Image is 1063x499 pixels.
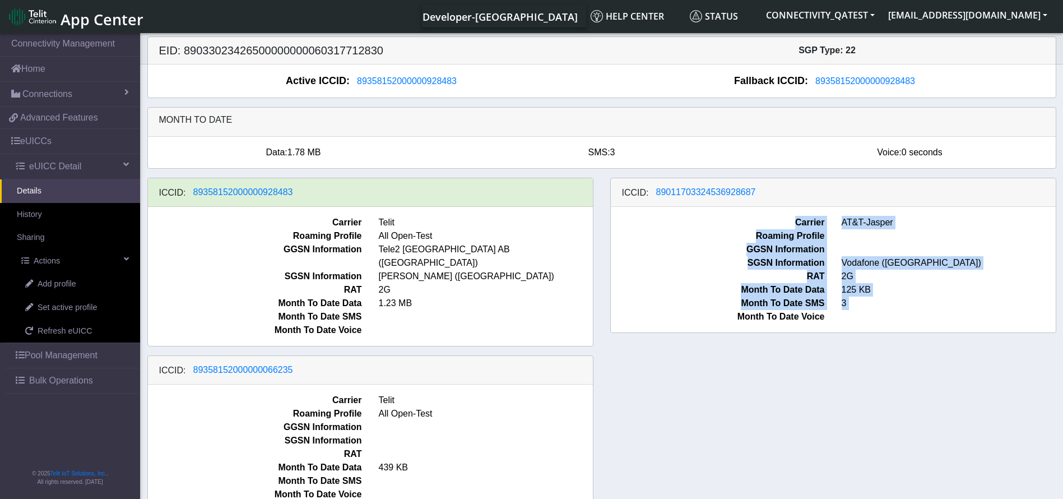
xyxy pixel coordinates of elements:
[140,474,370,488] span: Month To Date SMS
[4,249,140,273] a: Actions
[602,283,833,297] span: Month To Date Data
[602,243,833,256] span: GGSN Information
[186,185,300,200] button: 89358152000000928483
[140,229,370,243] span: Roaming Profile
[799,45,856,55] span: SGP Type: 22
[423,10,578,24] span: Developer-[GEOGRAPHIC_DATA]
[602,256,833,270] span: SGSN Information
[649,185,763,200] button: 89011703324536928687
[159,365,186,376] h6: ICCID:
[29,374,93,387] span: Bulk Operations
[877,147,902,157] span: Voice:
[602,270,833,283] span: RAT
[759,5,881,25] button: CONNECTIVITY_QATEST
[370,394,601,407] span: Telit
[159,187,186,198] h6: ICCID:
[656,187,756,197] span: 89011703324536928687
[151,44,602,57] h5: EID: 89033023426500000000060317712830
[50,470,106,477] a: Telit IoT Solutions, Inc.
[602,216,833,229] span: Carrier
[9,4,142,29] a: App Center
[815,76,915,86] span: 89358152000000928483
[140,216,370,229] span: Carrier
[9,8,56,26] img: logo-telit-cinterion-gw-new.png
[186,363,300,377] button: 89358152000000066235
[140,394,370,407] span: Carrier
[357,76,457,86] span: 89358152000000928483
[140,407,370,421] span: Roaming Profile
[350,74,464,89] button: 89358152000000928483
[140,297,370,310] span: Month To Date Data
[370,216,601,229] span: Telit
[8,272,140,296] a: Add profile
[586,5,685,27] a: Help center
[4,343,140,368] a: Pool Management
[591,10,664,22] span: Help center
[370,461,601,474] span: 439 KB
[140,283,370,297] span: RAT
[193,187,293,197] span: 89358152000000928483
[140,421,370,434] span: GGSN Information
[8,296,140,320] a: Set active profile
[685,5,759,27] a: Status
[159,114,1045,125] h6: Month to date
[588,147,610,157] span: SMS:
[370,229,601,243] span: All Open-Test
[38,302,97,314] span: Set active profile
[140,324,370,337] span: Month To Date Voice
[610,147,615,157] span: 3
[34,255,60,267] span: Actions
[734,73,808,89] span: Fallback ICCID:
[902,147,943,157] span: 0 seconds
[286,73,350,89] span: Active ICCID:
[881,5,1054,25] button: [EMAIL_ADDRESS][DOMAIN_NAME]
[602,310,833,324] span: Month To Date Voice
[370,270,601,283] span: [PERSON_NAME] ([GEOGRAPHIC_DATA])
[370,283,601,297] span: 2G
[20,111,98,124] span: Advanced Features
[38,278,76,290] span: Add profile
[690,10,702,22] img: status.svg
[266,147,287,157] span: Data:
[140,434,370,447] span: SGSN Information
[602,297,833,310] span: Month To Date SMS
[287,147,321,157] span: 1.78 MB
[808,74,922,89] button: 89358152000000928483
[193,365,293,375] span: 89358152000000066235
[690,10,738,22] span: Status
[370,407,601,421] span: All Open-Test
[140,447,370,461] span: RAT
[140,243,370,270] span: GGSN Information
[370,243,601,270] span: Tele2 [GEOGRAPHIC_DATA] AB ([GEOGRAPHIC_DATA])
[622,187,649,198] h6: ICCID:
[140,310,370,324] span: Month To Date SMS
[61,9,143,30] span: App Center
[140,270,370,283] span: SGSN Information
[38,325,92,338] span: Refresh eUICC
[140,461,370,474] span: Month To Date Data
[602,229,833,243] span: Roaming Profile
[422,5,577,27] a: Your current platform instance
[29,160,81,173] span: eUICC Detail
[4,368,140,393] a: Bulk Operations
[22,87,72,101] span: Connections
[4,154,140,179] a: eUICC Detail
[591,10,603,22] img: knowledge.svg
[370,297,601,310] span: 1.23 MB
[8,320,140,343] a: Refresh eUICC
